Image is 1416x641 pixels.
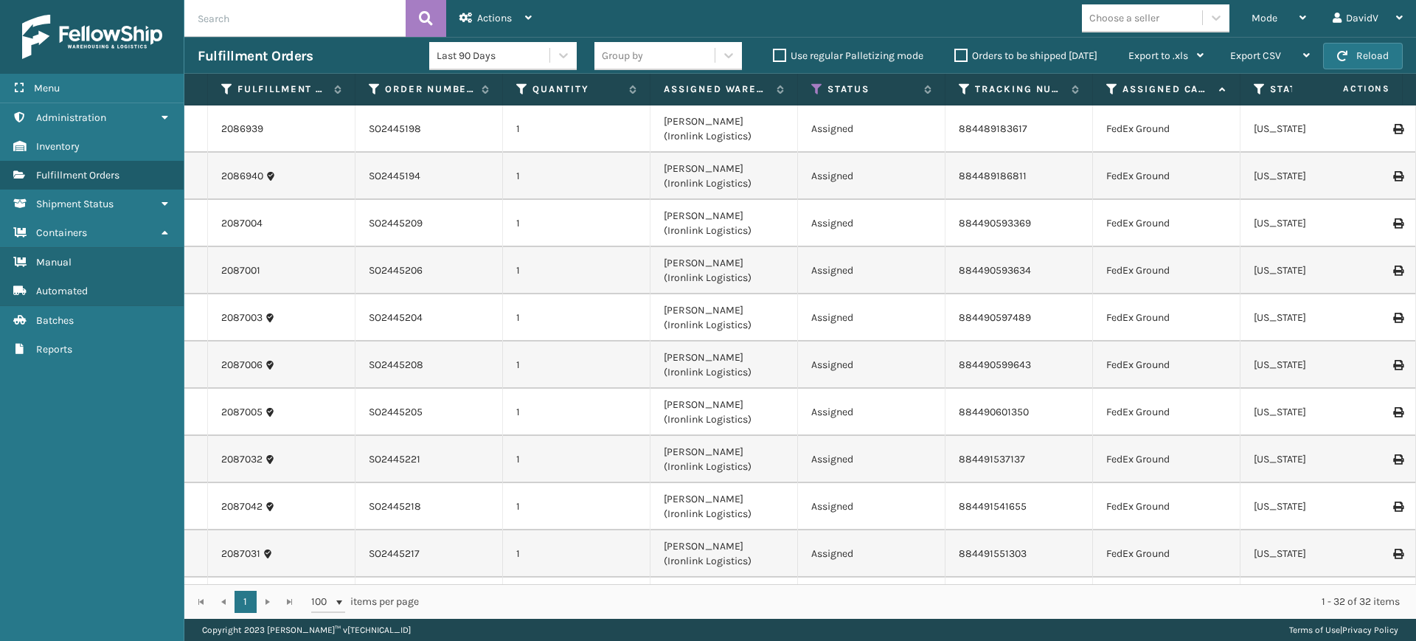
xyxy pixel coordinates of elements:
td: [PERSON_NAME] (Ironlink Logistics) [650,389,798,436]
label: Assigned Carrier Service [1122,83,1212,96]
td: [PERSON_NAME] (Ironlink Logistics) [650,530,798,578]
td: 1 [503,153,650,200]
i: Print Label [1393,549,1402,559]
td: [PERSON_NAME] (Ironlink Logistics) [650,105,798,153]
td: [PERSON_NAME] (Ironlink Logistics) [650,153,798,200]
i: Print Label [1393,171,1402,181]
td: [US_STATE] [1240,530,1388,578]
td: 1 [503,105,650,153]
label: State [1270,83,1359,96]
a: 884490593634 [959,264,1031,277]
td: Assigned [798,200,945,247]
td: FedEx Ground [1093,530,1240,578]
span: Menu [34,82,60,94]
td: [PERSON_NAME] (Ironlink Logistics) [650,578,798,625]
td: Assigned [798,294,945,342]
td: Assigned [798,436,945,483]
span: Actions [477,12,512,24]
td: [US_STATE] [1240,153,1388,200]
span: Manual [36,256,72,268]
td: FedEx Ground [1093,294,1240,342]
label: Use regular Palletizing mode [773,49,923,62]
a: Privacy Policy [1342,625,1398,635]
span: Actions [1297,77,1399,101]
span: Containers [36,226,87,239]
td: FedEx Ground [1093,436,1240,483]
div: | [1289,619,1398,641]
span: Export to .xls [1128,49,1188,62]
td: Assigned [798,342,945,389]
td: Assigned [798,483,945,530]
td: SO2445217 [355,530,503,578]
td: SO2445218 [355,483,503,530]
td: [PERSON_NAME] (Ironlink Logistics) [650,342,798,389]
i: Print Label [1393,360,1402,370]
i: Print Label [1393,124,1402,134]
td: [US_STATE] [1240,200,1388,247]
label: Order Number [385,83,474,96]
a: 884491541655 [959,500,1027,513]
td: Assigned [798,153,945,200]
p: Copyright 2023 [PERSON_NAME]™ v [TECHNICAL_ID] [202,619,411,641]
a: 2086940 [221,169,263,184]
td: [US_STATE] [1240,294,1388,342]
td: FedEx Ground [1093,389,1240,436]
td: 1 [503,389,650,436]
td: [PERSON_NAME] (Ironlink Logistics) [650,294,798,342]
i: Print Label [1393,266,1402,276]
td: FedEx Ground [1093,153,1240,200]
td: SO2445221 [355,436,503,483]
td: [US_STATE] [1240,247,1388,294]
td: SO2445198 [355,105,503,153]
a: 1 [235,591,257,613]
div: 1 - 32 of 32 items [440,595,1400,609]
span: Administration [36,111,106,124]
td: Assigned [798,530,945,578]
td: [PERSON_NAME] (Ironlink Logistics) [650,247,798,294]
a: 884490601350 [959,406,1029,418]
td: FedEx Ground [1093,247,1240,294]
td: FedEx Ground [1093,342,1240,389]
a: 2087004 [221,216,263,231]
a: 884491537137 [959,453,1025,465]
a: 2087003 [221,311,263,325]
span: Shipment Status [36,198,114,210]
a: 2087031 [221,547,260,561]
i: Print Label [1393,313,1402,323]
td: SO2445205 [355,389,503,436]
label: Assigned Warehouse [664,83,769,96]
button: Reload [1323,43,1403,69]
td: Assigned [798,105,945,153]
a: 884490597489 [959,311,1031,324]
label: Tracking Number [975,83,1064,96]
i: Print Label [1393,454,1402,465]
td: 1 [503,436,650,483]
i: Print Label [1393,407,1402,417]
a: 884490599643 [959,358,1031,371]
span: Inventory [36,140,80,153]
td: SO2445208 [355,342,503,389]
a: 2087005 [221,405,263,420]
a: 2087001 [221,263,260,278]
td: [US_STATE] [1240,483,1388,530]
label: Quantity [532,83,622,96]
td: Assigned [798,389,945,436]
span: Export CSV [1230,49,1281,62]
td: [PERSON_NAME] (Ironlink Logistics) [650,483,798,530]
td: [US_STATE] [1240,105,1388,153]
a: Terms of Use [1289,625,1340,635]
td: [US_STATE] [1240,578,1388,625]
td: FedEx Ground [1093,200,1240,247]
a: 2087032 [221,452,263,467]
td: SO2445204 [355,294,503,342]
a: 884491551303 [959,547,1027,560]
img: logo [22,15,162,59]
i: Print Label [1393,218,1402,229]
td: 1 [503,342,650,389]
a: 884489186811 [959,170,1027,182]
div: Group by [602,48,643,63]
span: items per page [311,591,419,613]
a: 2087042 [221,499,263,514]
label: Fulfillment Order Id [237,83,327,96]
td: 1 [503,294,650,342]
